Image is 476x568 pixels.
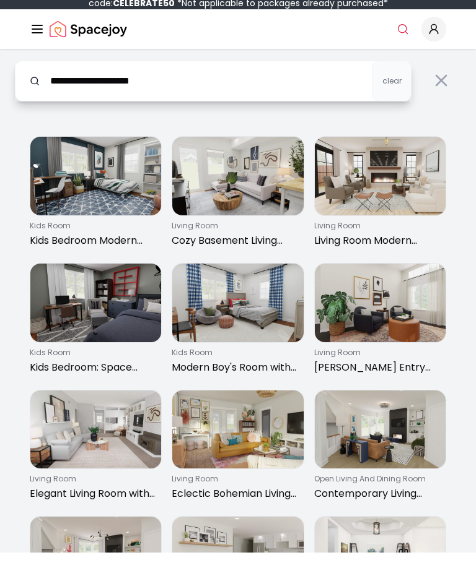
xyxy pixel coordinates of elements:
a: Cozy Basement Living Room with Gallery Wallliving roomCozy Basement Living Room with Gallery Wall [172,152,304,269]
a: Spacejoy [50,32,127,57]
nav: Global [30,25,446,64]
p: open living and dining room [314,490,441,500]
p: kids room [30,237,157,247]
p: living room [172,237,299,247]
a: Kids Bedroom: Space Theme with Stylish Storagekids roomKids Bedroom: Space Theme with Stylish Sto... [30,279,162,396]
b: CELEBRATE50 [113,12,175,25]
img: Modern Boy's Room with Blue Accent Wall [172,280,303,358]
a: Living Room Modern Elegant with Cozy Seatingliving roomLiving Room Modern Elegant with Cozy Seating [314,152,446,269]
a: Moody Entry Living Room with Cozy Seating Arealiving room[PERSON_NAME] Entry Living Room with Coz... [314,279,446,396]
span: *Not applicable to packages already purchased* [175,12,388,25]
img: Elegant Living Room with Neutral Palette and Wood Accents [30,407,161,485]
img: Cozy Basement Living Room with Gallery Wall [172,153,303,231]
p: kids room [172,364,299,374]
p: Kids Bedroom: Space Theme with Stylish Storage [30,376,157,391]
p: Cozy Basement Living Room with Gallery Wall [172,249,299,264]
img: Kids Bedroom: Space Theme with Stylish Storage [30,280,161,358]
p: living room [30,490,157,500]
a: Contemporary Living Room with Bold Fireplaceopen living and dining roomContemporary Living Room w... [314,406,446,523]
span: clear [382,92,402,102]
p: Elegant Living Room with Neutral Palette and Wood Accents [30,502,157,517]
img: Kids Bedroom Modern Elegant with Blue Accent Wall [30,153,161,231]
p: Kids Bedroom Modern Elegant with Blue Accent Wall [30,249,157,264]
img: Living Room Modern Elegant with Cozy Seating [315,153,446,231]
p: kids room [30,364,157,374]
p: living room [314,364,441,374]
img: Eclectic Bohemian Living Room with Large TV [172,407,303,485]
button: clear [372,77,412,118]
p: Contemporary Living Room with Bold Fireplace [314,502,441,517]
p: living room [172,490,299,500]
a: Eclectic Bohemian Living Room with Large TVliving roomEclectic Bohemian Living Room with Large TV [172,406,304,523]
p: living room [314,237,441,247]
img: Contemporary Living Room with Bold Fireplace [315,407,446,485]
p: [PERSON_NAME] Entry Living Room with Cozy Seating Area [314,376,441,391]
p: Living Room Modern Elegant with Cozy Seating [314,249,441,264]
p: Eclectic Bohemian Living Room with Large TV [172,502,299,517]
img: Spacejoy Logo [50,32,127,57]
a: Elegant Living Room with Neutral Palette and Wood Accentsliving roomElegant Living Room with Neut... [30,406,162,523]
a: Kids Bedroom Modern Elegant with Blue Accent Wallkids roomKids Bedroom Modern Elegant with Blue A... [30,152,162,269]
a: Modern Boy's Room with Blue Accent Wallkids roomModern Boy's Room with Blue Accent Wall [172,279,304,396]
img: Moody Entry Living Room with Cozy Seating Area [315,280,446,358]
p: Modern Boy's Room with Blue Accent Wall [172,376,299,391]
